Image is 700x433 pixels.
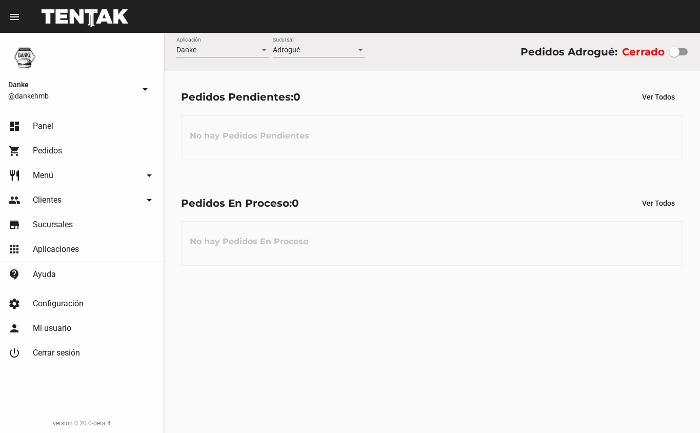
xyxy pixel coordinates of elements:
span: Configuración [33,299,84,309]
mat-icon: store [8,219,21,231]
h3: No hay Pedidos En Proceso [182,226,316,257]
mat-icon: menu [8,11,21,23]
mat-icon: apps [8,243,21,255]
span: Mi usuario [33,323,71,333]
span: Cerrar sesión [33,348,80,358]
span: Danke [176,46,196,54]
span: Aplicaciones [33,244,79,254]
span: Clientes [33,195,62,205]
mat-icon: shopping_cart [8,145,21,157]
mat-icon: power_settings_new [8,347,21,359]
span: 0 [293,91,301,103]
span: Menú [33,170,53,181]
img: 1d4517d0-56da-456b-81f5-6111ccf01445.png [8,41,41,74]
mat-icon: dashboard [8,120,21,132]
mat-icon: person [8,322,21,334]
span: Ver Todos [642,199,675,207]
button: Ver Todos [634,88,683,106]
div: Pedidos Pendientes: [181,89,301,105]
mat-icon: arrow_drop_down [143,169,155,182]
mat-icon: contact_support [8,268,21,281]
span: Adrogué [273,46,300,54]
div: Pedidos En Proceso: [181,195,299,211]
span: Pedidos [33,146,62,156]
mat-icon: settings [8,298,21,310]
span: Danke [8,78,135,91]
span: @dankehmb [8,91,135,101]
span: Ver Todos [642,93,675,101]
mat-icon: restaurant [8,169,21,182]
div: Pedidos Adrogué: [521,44,617,60]
mat-icon: arrow_drop_down [143,194,155,206]
h3: No hay Pedidos Pendientes [182,121,317,151]
span: Ayuda [33,269,56,280]
mat-icon: people [8,194,21,206]
span: Panel [33,121,53,131]
div: version 0.20.0-beta.4 [8,418,155,428]
label: Cerrado [622,44,665,60]
span: Sucursales [33,220,73,230]
button: Ver Todos [634,194,683,212]
span: 0 [292,197,299,209]
mat-icon: arrow_drop_down [139,83,151,95]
